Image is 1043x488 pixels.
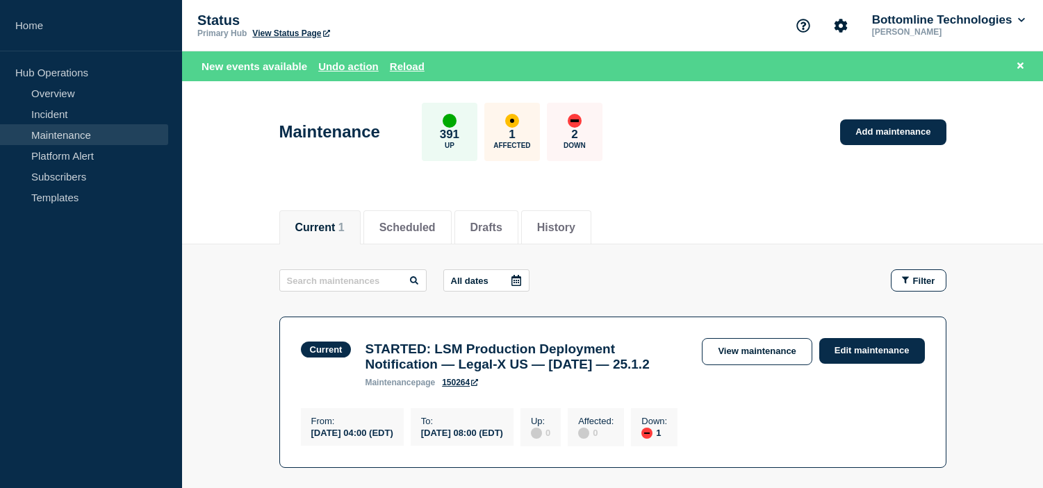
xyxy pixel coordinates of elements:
p: Down [564,142,586,149]
p: Primary Hub [197,28,247,38]
div: Current [310,344,343,355]
p: 391 [440,128,459,142]
p: Down : [641,416,667,426]
div: down [568,114,582,128]
p: To : [421,416,503,426]
a: 150264 [442,378,478,387]
span: Filter [913,276,935,286]
div: 0 [531,426,550,439]
div: disabled [531,428,542,439]
button: Current 1 [295,221,345,234]
p: Affected [493,142,530,149]
div: affected [505,114,519,128]
button: Filter [891,269,946,292]
div: down [641,428,652,439]
div: [DATE] 08:00 (EDT) [421,426,503,438]
p: [PERSON_NAME] [869,27,1014,37]
button: History [537,221,575,234]
p: page [365,378,435,387]
p: 2 [571,128,577,142]
div: 1 [641,426,667,439]
div: up [443,114,457,128]
div: disabled [578,428,589,439]
p: 1 [509,128,515,142]
a: Add maintenance [840,119,946,145]
span: 1 [338,221,345,233]
a: Edit maintenance [819,338,925,364]
input: Search maintenances [279,269,427,292]
p: From : [311,416,393,426]
p: Up [445,142,454,149]
span: maintenance [365,378,416,387]
button: Account settings [826,11,855,40]
div: 0 [578,426,614,439]
p: Status [197,12,475,28]
button: Scheduled [379,221,436,234]
a: View Status Page [252,28,329,38]
button: Bottomline Technologies [869,13,1028,27]
button: Support [789,11,818,40]
button: Undo action [318,60,379,72]
p: All dates [451,276,488,286]
button: Reload [390,60,425,72]
span: New events available [202,60,307,72]
p: Up : [531,416,550,426]
h1: Maintenance [279,122,380,142]
button: Drafts [470,221,502,234]
button: All dates [443,269,529,292]
div: [DATE] 04:00 (EDT) [311,426,393,438]
h3: STARTED: LSM Production Deployment Notification — Legal-X US — [DATE] — 25.1.2 [365,342,688,372]
p: Affected : [578,416,614,426]
a: View maintenance [702,338,812,365]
